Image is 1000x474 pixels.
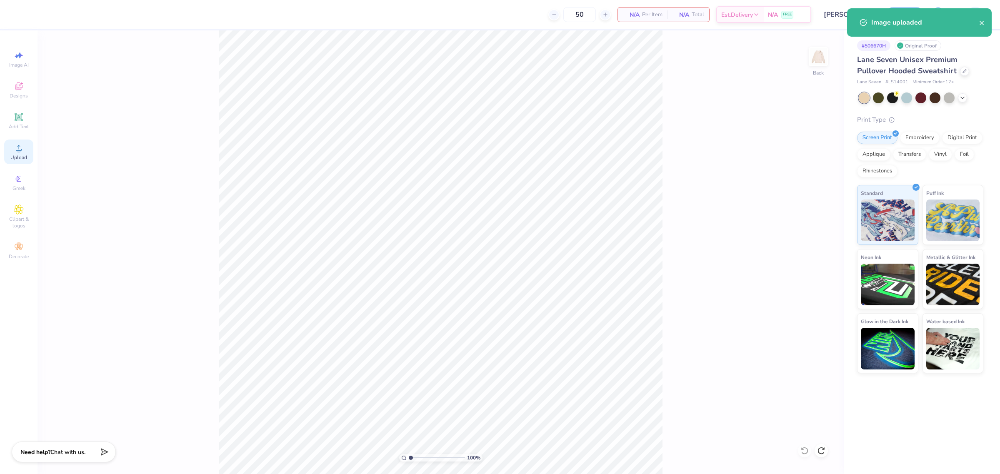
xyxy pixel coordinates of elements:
div: Original Proof [895,40,941,51]
span: # LS14001 [885,79,908,86]
span: 100 % [467,454,480,462]
span: Decorate [9,253,29,260]
span: N/A [672,10,689,19]
span: Add Text [9,123,29,130]
input: Untitled Design [817,6,879,23]
img: Standard [861,200,915,241]
div: Transfers [893,148,926,161]
span: Clipart & logos [4,216,33,229]
div: Foil [955,148,974,161]
img: Puff Ink [926,200,980,241]
span: Glow in the Dark Ink [861,317,908,326]
span: Minimum Order: 12 + [912,79,954,86]
span: Metallic & Glitter Ink [926,253,975,262]
span: FREE [783,12,792,17]
button: close [979,17,985,27]
img: Water based Ink [926,328,980,369]
div: Vinyl [929,148,952,161]
img: Back [810,48,827,65]
span: N/A [623,10,640,19]
span: Designs [10,92,28,99]
div: Embroidery [900,132,940,144]
span: N/A [768,10,778,19]
span: Lane Seven Unisex Premium Pullover Hooded Sweatshirt [857,55,957,76]
div: Rhinestones [857,165,897,177]
span: Greek [12,185,25,192]
span: Lane Seven [857,79,881,86]
img: Metallic & Glitter Ink [926,264,980,305]
span: Standard [861,189,883,197]
span: Water based Ink [926,317,965,326]
div: Digital Print [942,132,982,144]
span: Est. Delivery [721,10,753,19]
span: Neon Ink [861,253,881,262]
span: Puff Ink [926,189,944,197]
div: Screen Print [857,132,897,144]
span: Chat with us. [50,448,85,456]
input: – – [563,7,596,22]
div: Applique [857,148,890,161]
span: Per Item [642,10,662,19]
img: Glow in the Dark Ink [861,328,915,369]
div: # 506670H [857,40,890,51]
span: Total [692,10,704,19]
img: Neon Ink [861,264,915,305]
strong: Need help? [20,448,50,456]
span: Upload [10,154,27,161]
div: Back [813,69,824,77]
div: Print Type [857,115,983,125]
span: Image AI [9,62,29,68]
div: Image uploaded [871,17,979,27]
